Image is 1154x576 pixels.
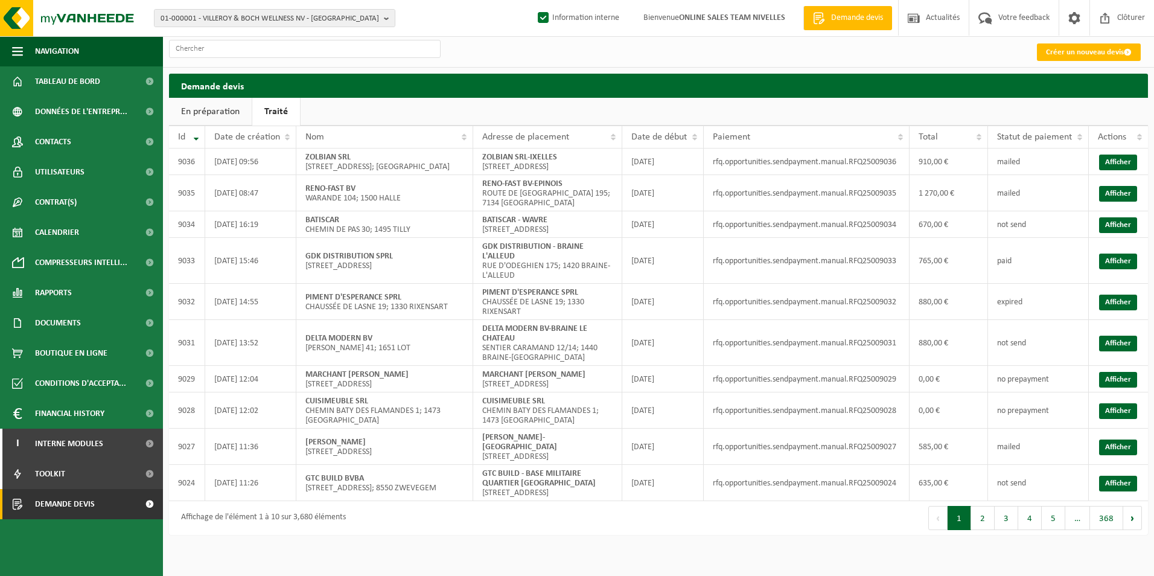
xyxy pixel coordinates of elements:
strong: DELTA MODERN BV-BRAINE LE CHATEAU [482,324,587,343]
span: no prepayment [997,406,1049,415]
span: Interne modules [35,429,103,459]
strong: ZOLBIAN SRL [305,153,351,162]
a: Afficher [1099,440,1137,455]
span: Tableau de bord [35,66,100,97]
td: [DATE] [622,211,704,238]
button: 3 [995,506,1018,530]
button: 01-000001 - VILLEROY & BOCH WELLNESS NV - [GEOGRAPHIC_DATA] [154,9,395,27]
strong: [PERSON_NAME]-[GEOGRAPHIC_DATA] [482,433,557,452]
span: not send [997,220,1026,229]
td: [DATE] [622,392,704,429]
button: 2 [971,506,995,530]
span: … [1065,506,1090,530]
span: mailed [997,189,1020,198]
span: expired [997,298,1022,307]
td: [DATE] [622,238,704,284]
td: [DATE] 08:47 [205,175,296,211]
strong: GTC BUILD BVBA [305,474,364,483]
td: [STREET_ADDRESS] [473,211,622,238]
td: [DATE] 11:36 [205,429,296,465]
span: Rapports [35,278,72,308]
span: Demande devis [35,489,95,519]
span: Conditions d'accepta... [35,368,126,398]
td: rfq.opportunities.sendpayment.manual.RFQ25009036 [704,149,910,175]
span: Contacts [35,127,71,157]
a: Afficher [1099,254,1137,269]
td: [DATE] [622,429,704,465]
span: mailed [997,158,1020,167]
td: CHEMIN BATY DES FLAMANDES 1; 1473 [GEOGRAPHIC_DATA] [473,392,622,429]
strong: CUISIMEUBLE SRL [305,397,368,406]
td: [DATE] [622,366,704,392]
td: rfq.opportunities.sendpayment.manual.RFQ25009029 [704,366,910,392]
td: [STREET_ADDRESS] [296,429,473,465]
td: [STREET_ADDRESS]; [GEOGRAPHIC_DATA] [296,149,473,175]
span: Nom [305,132,324,142]
span: Toolkit [35,459,65,489]
td: [DATE] 16:19 [205,211,296,238]
button: 5 [1042,506,1065,530]
td: 9036 [169,149,205,175]
strong: CUISIMEUBLE SRL [482,397,545,406]
td: [DATE] [622,175,704,211]
td: rfq.opportunities.sendpayment.manual.RFQ25009031 [704,320,910,366]
strong: RENO-FAST BV [305,184,355,193]
td: RUE D'ODEGHIEN 175; 1420 BRAINE-L'ALLEUD [473,238,622,284]
td: 635,00 € [910,465,988,501]
a: Traité [252,98,300,126]
strong: ONLINE SALES TEAM NIVELLES [679,13,785,22]
td: rfq.opportunities.sendpayment.manual.RFQ25009024 [704,465,910,501]
strong: MARCHANT [PERSON_NAME] [305,370,409,379]
strong: BATISCAR [305,216,339,225]
span: Contrat(s) [35,187,77,217]
td: [DATE] [622,465,704,501]
span: Statut de paiement [997,132,1072,142]
span: Utilisateurs [35,157,84,187]
a: Afficher [1099,336,1137,351]
td: [DATE] 14:55 [205,284,296,320]
span: Actions [1098,132,1126,142]
a: Afficher [1099,155,1137,170]
button: 1 [948,506,971,530]
td: 9028 [169,392,205,429]
td: rfq.opportunities.sendpayment.manual.RFQ25009027 [704,429,910,465]
label: Information interne [535,9,619,27]
td: [STREET_ADDRESS] [296,366,473,392]
a: Afficher [1099,186,1137,202]
span: Paiement [713,132,750,142]
td: 670,00 € [910,211,988,238]
td: 0,00 € [910,392,988,429]
strong: BATISCAR - WAVRE [482,216,547,225]
a: Demande devis [803,6,892,30]
td: 9024 [169,465,205,501]
td: rfq.opportunities.sendpayment.manual.RFQ25009035 [704,175,910,211]
td: CHEMIN BATY DES FLAMANDES 1; 1473 [GEOGRAPHIC_DATA] [296,392,473,429]
td: 9027 [169,429,205,465]
span: Calendrier [35,217,79,248]
span: Id [178,132,185,142]
span: Adresse de placement [482,132,569,142]
td: [STREET_ADDRESS] [473,149,622,175]
span: I [12,429,23,459]
td: [STREET_ADDRESS] [473,465,622,501]
a: Afficher [1099,372,1137,388]
td: 0,00 € [910,366,988,392]
strong: GDK DISTRIBUTION SPRL [305,252,393,261]
td: ROUTE DE [GEOGRAPHIC_DATA] 195; 7134 [GEOGRAPHIC_DATA] [473,175,622,211]
strong: ZOLBIAN SRL-IXELLES [482,153,557,162]
td: [STREET_ADDRESS]; 8550 ZWEVEGEM [296,465,473,501]
td: SENTIER CARAMAND 12/14; 1440 BRAINE-[GEOGRAPHIC_DATA] [473,320,622,366]
strong: PIMENT D'ESPERANCE SPRL [305,293,401,302]
strong: PIMENT D'ESPERANCE SPRL [482,288,578,297]
td: rfq.opportunities.sendpayment.manual.RFQ25009034 [704,211,910,238]
td: [DATE] 12:02 [205,392,296,429]
span: not send [997,479,1026,488]
span: Données de l'entrepr... [35,97,127,127]
strong: GDK DISTRIBUTION - BRAINE L'ALLEUD [482,242,584,261]
span: Date de début [631,132,687,142]
span: Navigation [35,36,79,66]
strong: GTC BUILD - BASE MILITAIRE QUARTIER [GEOGRAPHIC_DATA] [482,469,596,488]
strong: RENO-FAST BV-EPINOIS [482,179,563,188]
span: Date de création [214,132,280,142]
td: 880,00 € [910,284,988,320]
